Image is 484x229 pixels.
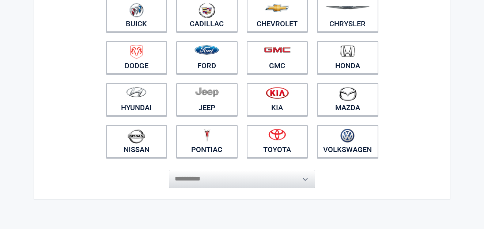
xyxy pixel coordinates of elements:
[266,87,289,99] img: kia
[340,45,355,58] img: honda
[247,125,308,158] a: Toyota
[128,129,145,144] img: nissan
[325,6,370,9] img: chrysler
[176,83,238,116] a: Jeep
[317,83,378,116] a: Mazda
[247,83,308,116] a: Kia
[129,3,144,18] img: buick
[176,41,238,74] a: Ford
[317,41,378,74] a: Honda
[268,129,286,140] img: toyota
[106,41,167,74] a: Dodge
[247,41,308,74] a: GMC
[198,3,215,18] img: cadillac
[194,45,219,55] img: ford
[106,125,167,158] a: Nissan
[195,87,219,97] img: jeep
[176,125,238,158] a: Pontiac
[264,47,291,53] img: gmc
[339,87,357,101] img: mazda
[106,83,167,116] a: Hyundai
[203,129,211,143] img: pontiac
[130,45,143,59] img: dodge
[317,125,378,158] a: Volkswagen
[126,87,147,97] img: hyundai
[340,129,355,143] img: volkswagen
[265,4,290,12] img: chevrolet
